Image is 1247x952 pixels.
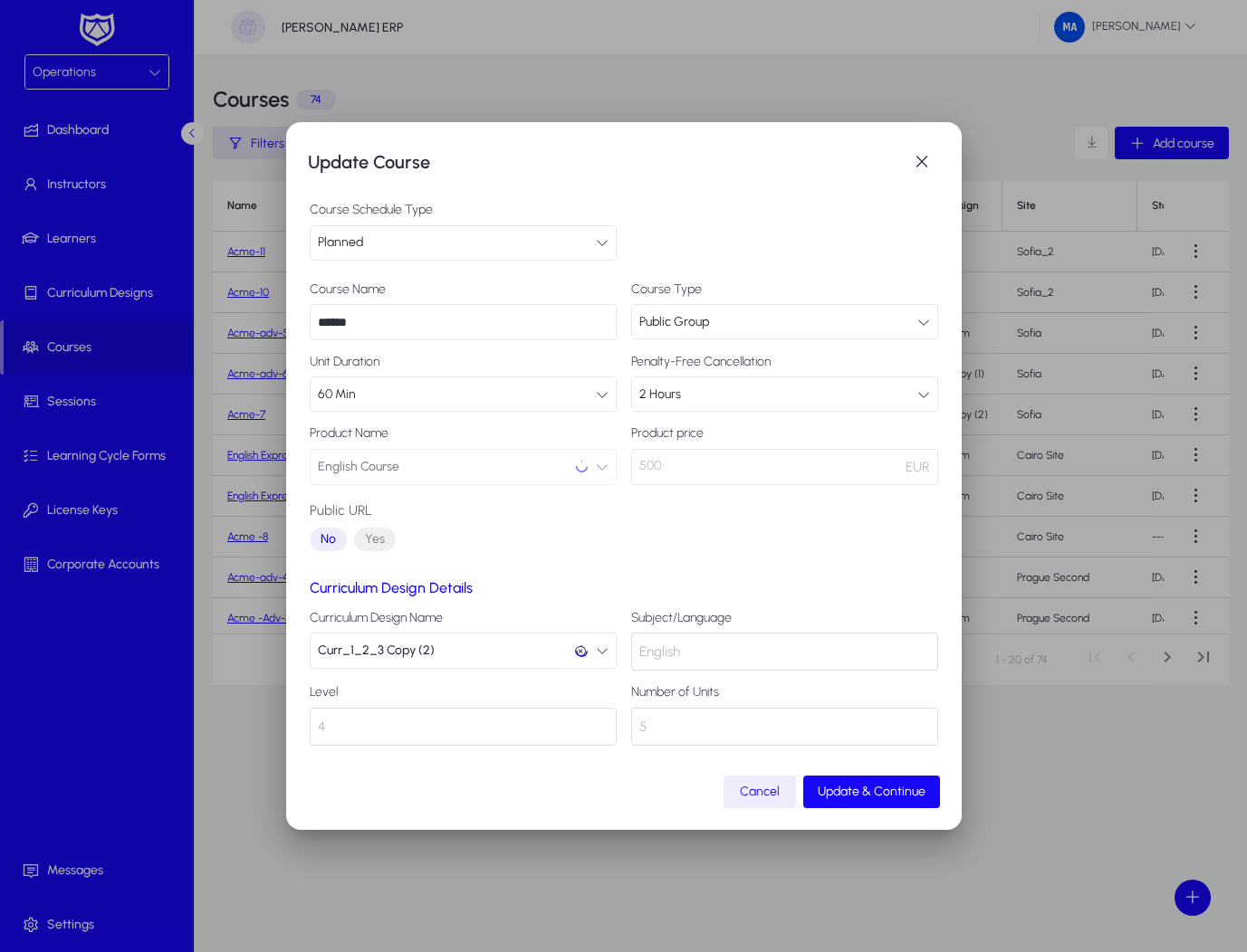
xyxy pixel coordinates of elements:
[818,784,926,799] span: Update & Continue
[318,386,356,402] span: 60 Min
[318,633,435,669] span: Curr_1_2_3 Copy (2)
[740,784,780,799] span: Cancel
[639,386,681,402] span: 2 Hours
[318,234,363,250] span: Planned
[354,528,396,551] button: Yes
[724,776,796,808] button: Cancel
[310,521,396,557] mat-button-toggle-group: Font Style
[639,716,647,738] span: 5
[639,641,680,662] span: English
[310,685,617,700] label: Level
[310,355,617,369] label: Unit Duration
[310,282,617,297] label: Course Name
[906,456,929,478] span: EUR
[310,500,396,521] label: Public URL
[631,355,938,369] label: Penalty-Free Cancellation
[310,426,617,441] label: Product Name
[310,579,938,596] p: Curriculum Design Details
[631,282,938,297] label: Course Type
[631,611,938,625] label: Subject/Language
[631,426,938,441] label: Product price
[318,449,399,485] span: English Course
[631,449,938,485] p: 500
[308,148,904,176] h1: Update Course
[631,685,938,700] label: Number of Units
[318,716,325,738] span: 4
[310,611,617,625] label: Curriculum Design Name
[310,203,617,217] label: Course Schedule Type
[803,776,940,808] button: Update & Continue
[310,528,347,551] button: No
[639,314,709,329] span: Public Group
